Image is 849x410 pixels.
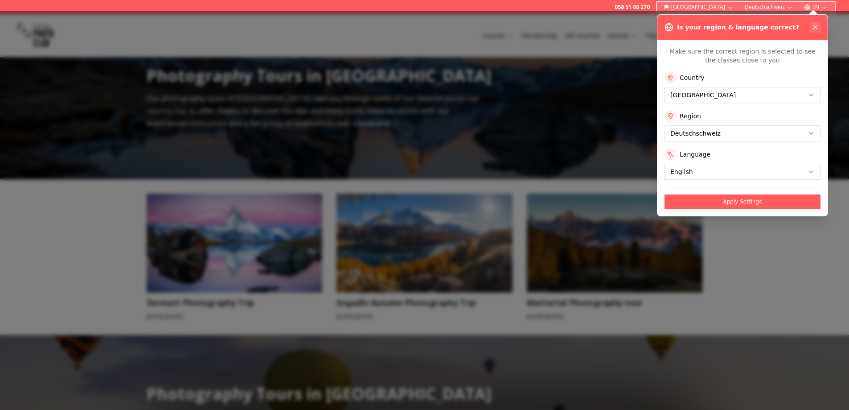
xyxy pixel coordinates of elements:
[677,23,799,32] h3: Is your region & language correct?
[800,2,831,12] button: EN
[664,47,820,65] p: Make sure the correct region is selected to see the classes close to you
[741,2,797,12] button: Deutschschweiz
[615,4,650,11] a: 058 51 00 270
[680,150,710,159] label: Language
[660,2,738,12] button: [GEOGRAPHIC_DATA]
[680,112,701,120] label: Region
[680,73,705,82] label: Country
[664,195,820,209] button: Apply Settings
